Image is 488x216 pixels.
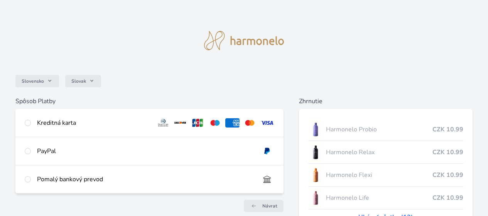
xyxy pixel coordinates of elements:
[243,118,257,128] img: mc.svg
[37,118,150,128] div: Kreditná karta
[260,118,274,128] img: visa.svg
[37,175,254,184] div: Pomalý bankový prevod
[432,148,463,157] span: CZK 10.99
[308,165,323,185] img: CLEAN_FLEXI_se_stinem_x-hi_(1)-lo.jpg
[432,170,463,180] span: CZK 10.99
[260,175,274,184] img: bankTransfer_IBAN.svg
[15,75,59,87] button: Slovensko
[432,125,463,134] span: CZK 10.99
[173,118,187,128] img: discover.svg
[299,97,473,106] h6: Zhrnutie
[22,78,44,84] span: Slovensko
[208,118,222,128] img: maestro.svg
[308,143,323,162] img: CLEAN_RELAX_se_stinem_x-lo.jpg
[204,31,284,50] img: logo.svg
[260,146,274,156] img: paypal.svg
[156,118,171,128] img: diners.svg
[308,120,323,139] img: CLEAN_PROBIO_se_stinem_x-lo.jpg
[326,125,432,134] span: Harmonelo Probio
[244,200,284,212] a: Návrat
[326,148,432,157] span: Harmonelo Relax
[71,78,86,84] span: Slovak
[37,146,254,156] div: PayPal
[326,170,432,180] span: Harmonelo Flexi
[191,118,205,128] img: jcb.svg
[432,193,463,202] span: CZK 10.99
[326,193,432,202] span: Harmonelo Life
[262,203,277,209] span: Návrat
[65,75,101,87] button: Slovak
[15,97,284,106] h6: Spôsob Platby
[308,188,323,207] img: CLEAN_LIFE_se_stinem_x-lo.jpg
[225,118,240,128] img: amex.svg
